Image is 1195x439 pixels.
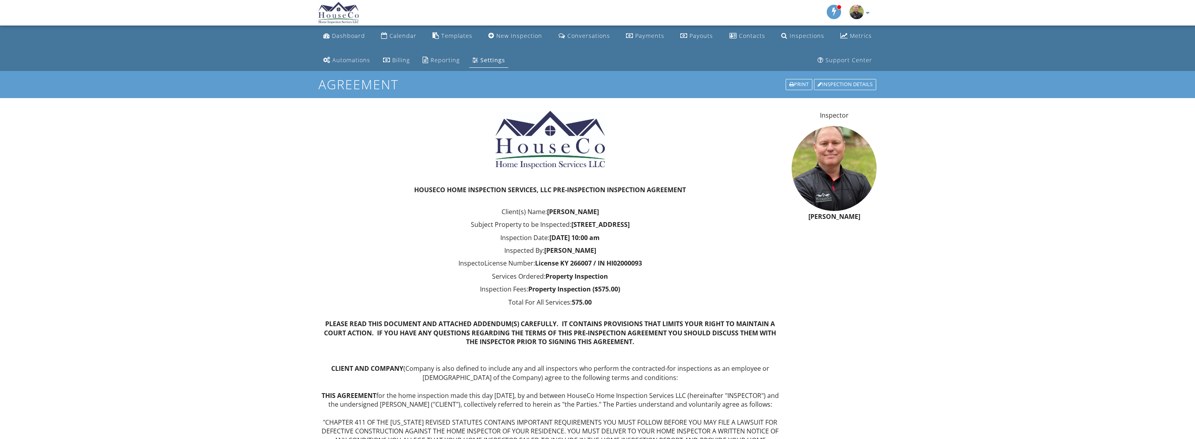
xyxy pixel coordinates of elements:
[331,364,403,373] strong: CLIENT AND COMPANY
[324,319,776,346] strong: PLEASE READ THIS DOCUMENT AND ATTACHED ADDENDUM(S) CAREFULLY. IT CONTAINS PROVISIONS THAT LIMITS ...
[535,259,642,268] strong: License KY 266007 / IN HI02000093
[549,233,600,242] strong: [DATE] 10:00 am
[318,272,782,281] p: Services Ordered:
[813,78,877,91] a: Inspection Details
[414,185,686,194] strong: HOUSECO HOME INSPECTION SERVICES, LLC PRE-INSPECTION INSPECTION AGREEMENT
[318,2,359,24] img: HouseCo Home Inspection Services LLC
[496,111,605,169] img: 1648655428394.jpg
[545,272,608,281] strong: Property Inspection
[318,220,782,229] p: Subject Property to be Inspected:
[792,126,877,211] img: img_6350.jpeg
[814,79,876,90] div: Inspection Details
[567,32,610,39] div: Conversations
[814,53,875,68] a: Support Center
[850,32,872,39] div: Metrics
[485,29,545,43] a: New Inspection
[441,32,472,39] div: Templates
[826,56,872,64] div: Support Center
[392,56,410,64] div: Billing
[378,29,420,43] a: Calendar
[555,29,613,43] a: Conversations
[380,53,413,68] a: Billing
[623,29,668,43] a: Payments
[318,259,782,268] p: InspectoLicense Number:
[389,32,417,39] div: Calendar
[790,32,824,39] div: Inspections
[571,220,630,229] strong: [STREET_ADDRESS]
[572,298,592,307] strong: 575.00
[429,29,476,43] a: Templates
[320,53,373,68] a: Automations (Advanced)
[785,78,813,91] a: Print
[786,79,812,90] div: Print
[322,391,376,400] strong: THIS AGREEMENT
[419,53,463,68] a: Reporting
[318,246,782,255] p: Inspected By:
[635,32,664,39] div: Payments
[318,233,782,242] p: Inspection Date:
[318,298,782,307] p: Total For All Services:
[837,29,875,43] a: Metrics
[318,285,782,293] p: Inspection Fees:
[726,29,768,43] a: Contacts
[544,246,596,255] strong: [PERSON_NAME]
[469,53,508,68] a: Settings
[739,32,765,39] div: Contacts
[778,29,828,43] a: Inspections
[689,32,713,39] div: Payouts
[318,77,877,91] h1: Agreement
[431,56,460,64] div: Reporting
[792,111,877,120] p: Inspector
[792,213,877,220] h6: [PERSON_NAME]
[318,207,782,216] p: Client(s) Name:
[547,207,599,216] strong: [PERSON_NAME]
[332,32,365,39] div: Dashboard
[496,32,542,39] div: New Inspection
[849,5,864,19] img: img_6350.jpeg
[332,56,370,64] div: Automations
[320,29,368,43] a: Dashboard
[528,285,620,293] strong: Property Inspection ($575.00)
[480,56,505,64] div: Settings
[677,29,716,43] a: Payouts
